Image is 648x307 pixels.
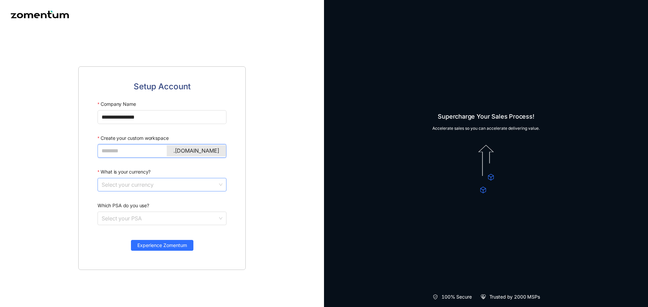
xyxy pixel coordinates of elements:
[98,166,151,178] label: What is your currency?
[98,110,226,124] input: Company Name
[98,98,136,110] label: Company Name
[432,112,540,121] span: Supercharge Your Sales Process!
[441,294,471,300] span: 100% Secure
[134,80,191,93] span: Setup Account
[167,145,226,156] div: .[DOMAIN_NAME]
[131,240,193,251] button: Experience Zomentum
[102,147,221,155] input: Create your custom workspace
[432,125,540,131] span: Accelerate sales so you can accelerate delivering value.
[98,132,168,144] label: Create your custom workspace
[489,294,540,300] span: Trusted by 2000 MSPs
[98,199,149,212] label: Which PSA do you use?
[11,11,69,18] img: Zomentum logo
[137,242,187,249] span: Experience Zomentum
